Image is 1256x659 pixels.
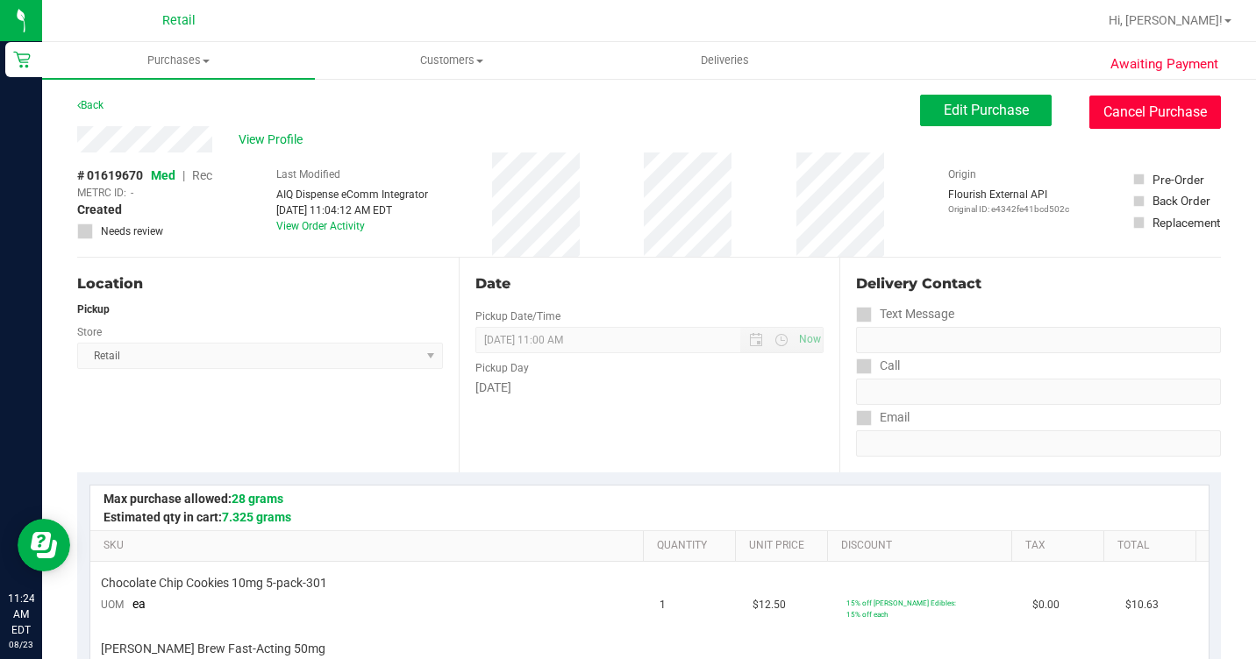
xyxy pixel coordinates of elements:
span: Customers [316,53,587,68]
span: - [131,185,133,201]
a: Deliveries [589,42,861,79]
span: Purchases [42,53,315,68]
input: Format: (999) 999-9999 [856,379,1221,405]
label: Last Modified [276,167,340,182]
div: Date [475,273,824,294]
span: $10.63 [1125,597,1159,613]
span: [PERSON_NAME] Brew Fast-Acting 50mg [101,641,325,657]
span: | [182,168,185,182]
span: Awaiting Payment [1110,54,1218,74]
span: Needs review [101,223,163,239]
span: $0.00 [1032,597,1060,613]
a: Discount [841,539,1004,553]
a: Total [1117,539,1188,553]
div: Back Order [1153,192,1210,209]
p: Original ID: e4342fe41bcd502c [948,202,1069,216]
span: ea [132,597,146,611]
label: Text Message [856,301,954,327]
label: Pickup Day [475,360,529,376]
div: Replacement [1153,214,1220,231]
div: Pre-Order [1153,171,1204,188]
span: Max purchase allowed: [103,492,283,506]
span: View Profile [239,131,309,149]
p: 08/23 [8,638,34,651]
span: Estimated qty in cart: [103,510,291,524]
label: Email [856,405,910,430]
a: View Order Activity [276,220,365,232]
span: Retail [162,13,196,28]
span: 15% off [PERSON_NAME] Edibles: 15% off each [846,599,956,619]
span: METRC ID: [77,185,126,201]
label: Store [77,324,102,340]
p: 11:24 AM EDT [8,591,34,638]
button: Edit Purchase [920,95,1052,126]
div: [DATE] 11:04:12 AM EDT [276,202,428,218]
a: Unit Price [749,539,820,553]
span: Deliveries [677,53,773,68]
span: 1 [660,597,666,613]
span: Med [151,168,175,182]
iframe: Resource center [18,519,70,571]
label: Call [856,353,900,379]
div: AIQ Dispense eComm Integrator [276,187,428,202]
span: Edit Purchase [944,102,1029,118]
a: Purchases [42,42,315,79]
inline-svg: Retail [13,51,31,68]
span: UOM [101,599,124,611]
a: Back [77,99,103,111]
span: Hi, [PERSON_NAME]! [1109,13,1223,27]
span: 28 grams [232,492,283,506]
input: Format: (999) 999-9999 [856,327,1221,353]
a: Customers [315,42,588,79]
div: Location [77,273,443,294]
span: Created [77,201,122,219]
a: Tax [1025,539,1096,553]
div: Delivery Contact [856,273,1221,294]
span: # 01619670 [77,167,143,185]
a: Quantity [657,539,728,553]
label: Pickup Date/Time [475,308,560,324]
span: 7.325 grams [222,510,291,524]
span: Rec [192,168,212,182]
span: Chocolate Chip Cookies 10mg 5-pack-301 [101,575,327,592]
strong: Pickup [77,303,110,315]
label: Origin [948,167,976,182]
a: SKU [103,539,636,553]
div: [DATE] [475,379,824,397]
span: $12.50 [753,597,786,613]
button: Cancel Purchase [1089,96,1221,129]
div: Flourish External API [948,187,1069,216]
